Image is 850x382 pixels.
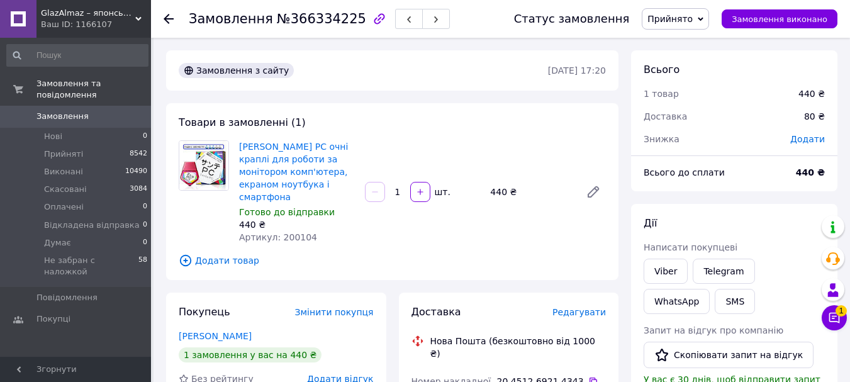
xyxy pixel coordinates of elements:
[644,134,679,144] span: Знижка
[693,259,754,284] a: Telegram
[790,134,825,144] span: Додати
[130,184,147,195] span: 3084
[485,183,576,201] div: 440 ₴
[644,89,679,99] span: 1 товар
[647,14,693,24] span: Прийнято
[41,8,135,19] span: GlazAlmaz – японські краплі для очей
[514,13,630,25] div: Статус замовлення
[143,131,147,142] span: 0
[44,255,138,278] span: Не забран с наложкой
[179,63,294,78] div: Замовлення з сайту
[143,201,147,213] span: 0
[179,116,306,128] span: Товари в замовленні (1)
[44,237,71,249] span: Думає
[44,131,62,142] span: Нові
[179,306,230,318] span: Покупець
[44,149,83,160] span: Прийняті
[36,292,98,303] span: Повідомлення
[41,19,151,30] div: Ваш ID: 1166107
[36,78,151,101] span: Замовлення та повідомлення
[143,237,147,249] span: 0
[125,166,147,177] span: 10490
[239,218,355,231] div: 440 ₴
[411,306,461,318] span: Доставка
[179,141,228,190] img: Sante PC очні краплі для роботи за монітором комп'ютера, екраном ноутбука і смартфона
[36,313,70,325] span: Покупці
[6,44,148,67] input: Пошук
[552,307,606,317] span: Редагувати
[432,186,452,198] div: шт.
[239,207,335,217] span: Готово до відправки
[427,335,610,360] div: Нова Пошта (безкоштовно від 1000 ₴)
[239,232,317,242] span: Артикул: 200104
[44,184,87,195] span: Скасовані
[732,14,827,24] span: Замовлення виконано
[179,347,322,362] div: 1 замовлення у вас на 440 ₴
[581,179,606,205] a: Редагувати
[189,11,273,26] span: Замовлення
[644,259,688,284] a: Viber
[239,142,348,202] a: [PERSON_NAME] PC очні краплі для роботи за монітором комп'ютера, екраном ноутбука і смартфона
[36,111,89,122] span: Замовлення
[179,331,252,341] a: [PERSON_NAME]
[644,242,737,252] span: Написати покупцеві
[130,149,147,160] span: 8542
[644,217,657,229] span: Дії
[44,166,83,177] span: Виконані
[798,87,825,100] div: 440 ₴
[277,11,366,26] span: №366334225
[822,305,847,330] button: Чат з покупцем1
[164,13,174,25] div: Повернутися назад
[143,220,147,231] span: 0
[295,307,374,317] span: Змінити покупця
[715,289,755,314] button: SMS
[138,255,147,278] span: 58
[836,305,847,317] span: 1
[644,64,679,76] span: Всього
[796,167,825,177] b: 440 ₴
[44,220,140,231] span: Відкладена відправка
[644,111,687,121] span: Доставка
[548,65,606,76] time: [DATE] 17:20
[644,289,710,314] a: WhatsApp
[644,167,725,177] span: Всього до сплати
[644,342,814,368] button: Скопіювати запит на відгук
[179,254,606,267] span: Додати товар
[44,201,84,213] span: Оплачені
[797,103,832,130] div: 80 ₴
[644,325,783,335] span: Запит на відгук про компанію
[722,9,837,28] button: Замовлення виконано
